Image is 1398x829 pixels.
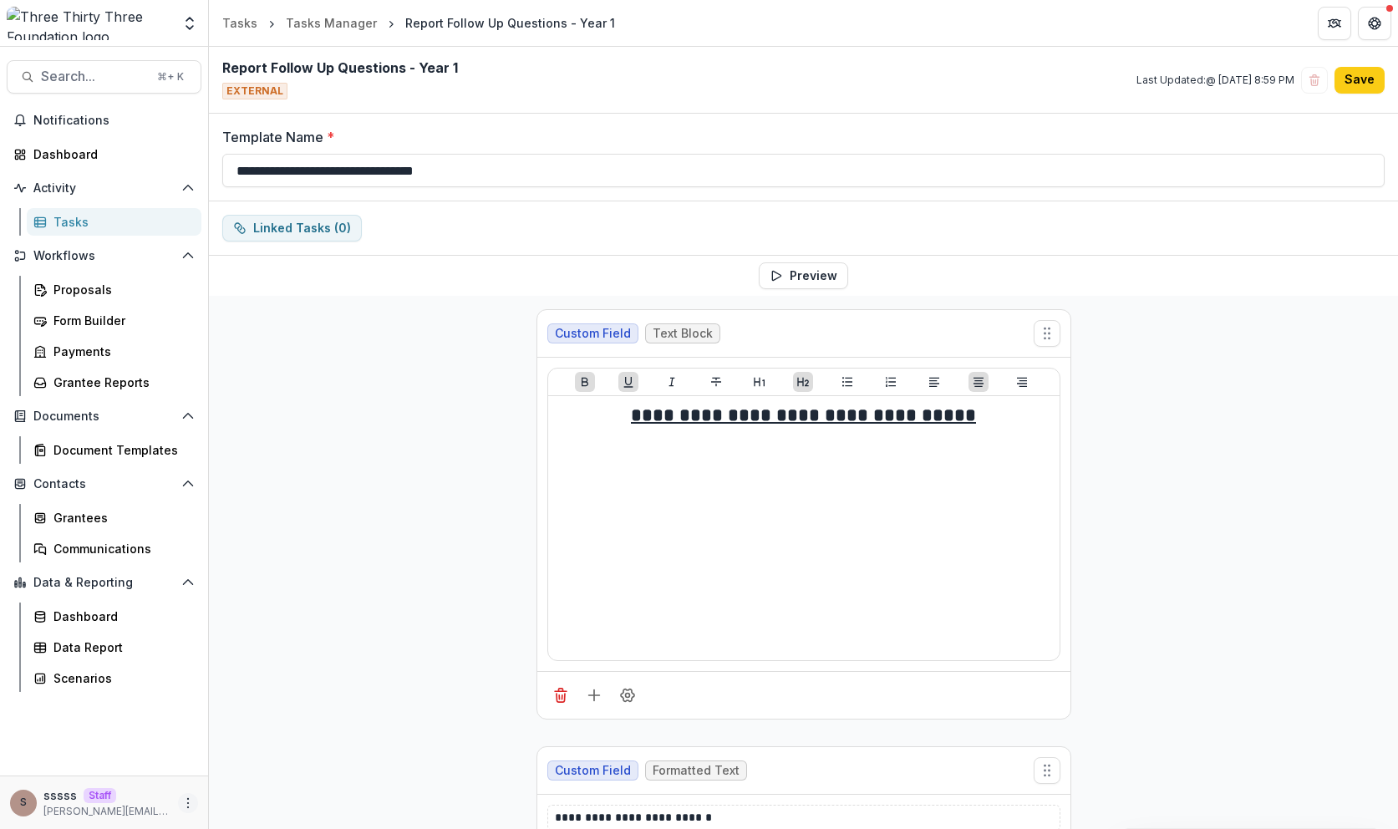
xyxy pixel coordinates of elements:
button: Heading 1 [750,372,770,392]
a: Dashboard [7,140,201,168]
div: Tasks [222,14,257,32]
button: Open entity switcher [178,7,201,40]
button: Move field [1034,320,1060,347]
button: Partners [1318,7,1351,40]
button: Save [1334,67,1385,94]
div: Dashboard [53,608,188,625]
div: Scenarios [53,669,188,687]
a: Communications [27,535,201,562]
button: Bold [575,372,595,392]
div: Data Report [53,638,188,656]
span: Data & Reporting [33,576,175,590]
div: Payments [53,343,188,360]
span: Activity [33,181,175,196]
button: Get Help [1358,7,1391,40]
a: Document Templates [27,436,201,464]
a: Proposals [27,276,201,303]
div: Report Follow Up Questions - Year 1 [405,14,615,32]
button: Search... [7,60,201,94]
div: Tasks Manager [286,14,377,32]
a: Payments [27,338,201,365]
a: Form Builder [27,307,201,334]
a: Scenarios [27,664,201,692]
button: Ordered List [881,372,901,392]
button: Delete field [547,682,574,709]
div: Grantee Reports [53,374,188,391]
span: Custom Field [555,764,631,778]
div: Tasks [53,213,188,231]
span: Workflows [33,249,175,263]
button: Preview [759,262,848,289]
button: Heading 2 [793,372,813,392]
div: sssss [20,797,27,808]
button: Open Activity [7,175,201,201]
div: Dashboard [33,145,188,163]
button: Italicize [662,372,682,392]
label: Template Name [222,127,1375,147]
p: sssss [43,786,77,804]
button: Align Left [924,372,944,392]
p: Staff [84,788,116,803]
button: Field Settings [614,682,641,709]
button: Open Workflows [7,242,201,269]
img: Three Thirty Three Foundation logo [7,7,171,40]
a: Dashboard [27,603,201,630]
span: Notifications [33,114,195,128]
span: Search... [41,69,147,84]
span: Documents [33,409,175,424]
button: Open Data & Reporting [7,569,201,596]
button: Bullet List [837,372,857,392]
a: Data Report [27,633,201,661]
h2: Report Follow Up Questions - Year 1 [222,60,458,76]
button: Notifications [7,107,201,134]
div: Proposals [53,281,188,298]
button: Strike [706,372,726,392]
button: Delete template [1301,67,1328,94]
span: EXTERNAL [222,83,287,99]
div: Form Builder [53,312,188,329]
button: Align Center [968,372,989,392]
a: Grantee Reports [27,369,201,396]
span: Custom Field [555,327,631,341]
button: Add field [581,682,607,709]
span: Text Block [653,327,713,341]
p: [PERSON_NAME][EMAIL_ADDRESS][DOMAIN_NAME] [43,804,171,819]
a: Grantees [27,504,201,531]
nav: breadcrumb [216,11,622,35]
span: Contacts [33,477,175,491]
button: More [178,793,198,813]
button: dependent-tasks [222,215,362,242]
button: Underline [618,372,638,392]
div: Document Templates [53,441,188,459]
span: Formatted Text [653,764,740,778]
button: Open Contacts [7,470,201,497]
a: Tasks Manager [279,11,384,35]
a: Tasks [216,11,264,35]
div: ⌘ + K [154,68,187,86]
button: Align Right [1012,372,1032,392]
p: Last Updated: @ [DATE] 8:59 PM [1136,73,1294,88]
div: Communications [53,540,188,557]
a: Tasks [27,208,201,236]
button: Move field [1034,757,1060,784]
div: Grantees [53,509,188,526]
button: Open Documents [7,403,201,430]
